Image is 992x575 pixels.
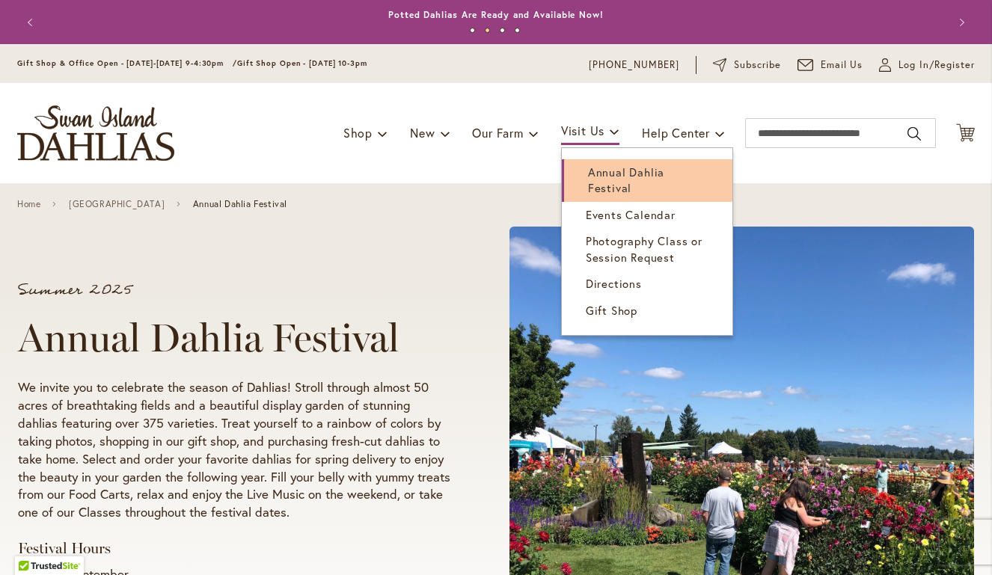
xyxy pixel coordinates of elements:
span: New [410,125,435,141]
button: 1 of 4 [470,28,475,33]
span: Visit Us [561,123,604,138]
p: We invite you to celebrate the season of Dahlias! Stroll through almost 50 acres of breathtaking ... [18,378,453,522]
span: Photography Class or Session Request [586,233,702,264]
button: 2 of 4 [485,28,490,33]
a: Potted Dahlias Are Ready and Available Now! [388,9,604,20]
span: Gift Shop Open - [DATE] 10-3pm [237,58,367,68]
h1: Annual Dahlia Festival [18,316,453,360]
span: Log In/Register [898,58,975,73]
span: Annual Dahlia Festival [193,199,287,209]
a: Home [17,199,40,209]
button: 4 of 4 [515,28,520,33]
p: Summer 2025 [18,283,453,298]
span: Events Calendar [586,207,676,222]
span: Annual Dahlia Festival [588,164,664,195]
button: Previous [17,7,47,37]
span: Our Farm [472,125,523,141]
a: [GEOGRAPHIC_DATA] [69,199,165,209]
span: Subscribe [734,58,781,73]
span: Gift Shop & Office Open - [DATE]-[DATE] 9-4:30pm / [17,58,237,68]
span: Gift Shop [586,303,637,318]
a: Subscribe [713,58,781,73]
span: Directions [586,276,642,291]
a: [PHONE_NUMBER] [589,58,679,73]
a: Log In/Register [879,58,975,73]
a: store logo [17,105,174,161]
span: Email Us [821,58,863,73]
span: Help Center [642,125,710,141]
button: Next [945,7,975,37]
span: Shop [343,125,373,141]
button: 3 of 4 [500,28,505,33]
a: Email Us [797,58,863,73]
